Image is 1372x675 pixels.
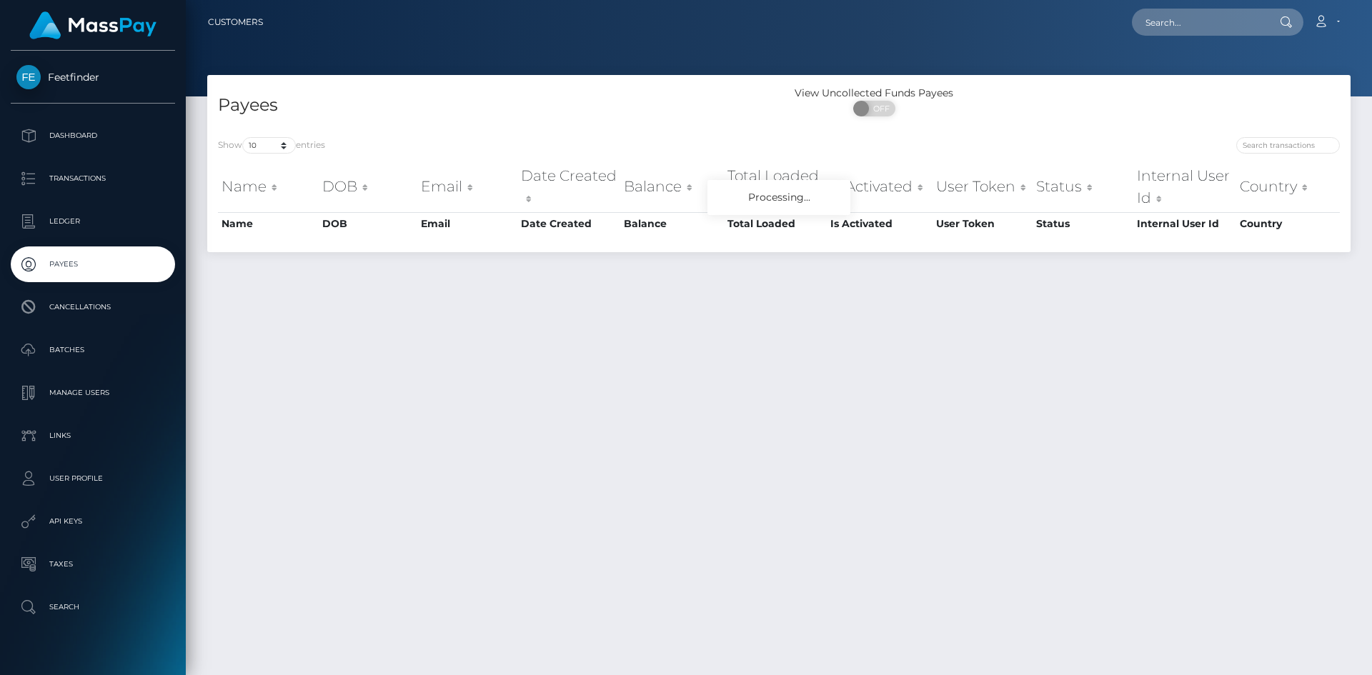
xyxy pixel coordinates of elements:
p: Dashboard [16,125,169,146]
th: Status [1033,161,1133,212]
span: Feetfinder [11,71,175,84]
p: Transactions [16,168,169,189]
p: Manage Users [16,382,169,404]
span: OFF [861,101,897,116]
th: Email [417,161,517,212]
th: Balance [620,161,724,212]
img: Feetfinder [16,65,41,89]
th: Email [417,212,517,235]
p: Links [16,425,169,446]
p: API Keys [16,511,169,532]
input: Search transactions [1236,137,1340,154]
a: Batches [11,332,175,368]
th: DOB [319,212,417,235]
div: Processing... [707,180,850,215]
p: Batches [16,339,169,361]
p: Search [16,596,169,618]
a: Ledger [11,204,175,239]
p: Cancellations [16,296,169,318]
a: Manage Users [11,375,175,411]
th: Name [218,161,319,212]
th: Country [1236,212,1340,235]
p: Payees [16,254,169,275]
p: Taxes [16,554,169,575]
a: API Keys [11,504,175,539]
div: View Uncollected Funds Payees [779,86,970,101]
th: User Token [933,161,1033,212]
th: Name [218,212,319,235]
h4: Payees [218,93,768,118]
th: Country [1236,161,1340,212]
a: User Profile [11,461,175,496]
th: Internal User Id [1133,161,1236,212]
th: Internal User Id [1133,212,1236,235]
th: Status [1033,212,1133,235]
a: Dashboard [11,118,175,154]
img: MassPay Logo [29,11,156,39]
input: Search... [1132,9,1266,36]
a: Transactions [11,161,175,196]
label: Show entries [218,137,325,154]
th: Is Activated [827,161,933,212]
a: Payees [11,246,175,282]
a: Taxes [11,546,175,582]
th: Total Loaded [724,212,827,235]
a: Cancellations [11,289,175,325]
th: Date Created [517,212,621,235]
th: DOB [319,161,417,212]
a: Links [11,418,175,454]
select: Showentries [242,137,296,154]
p: Ledger [16,211,169,232]
th: User Token [933,212,1033,235]
th: Total Loaded [724,161,827,212]
th: Balance [620,212,724,235]
th: Is Activated [827,212,933,235]
p: User Profile [16,468,169,489]
a: Customers [208,7,263,37]
a: Search [11,589,175,625]
th: Date Created [517,161,621,212]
